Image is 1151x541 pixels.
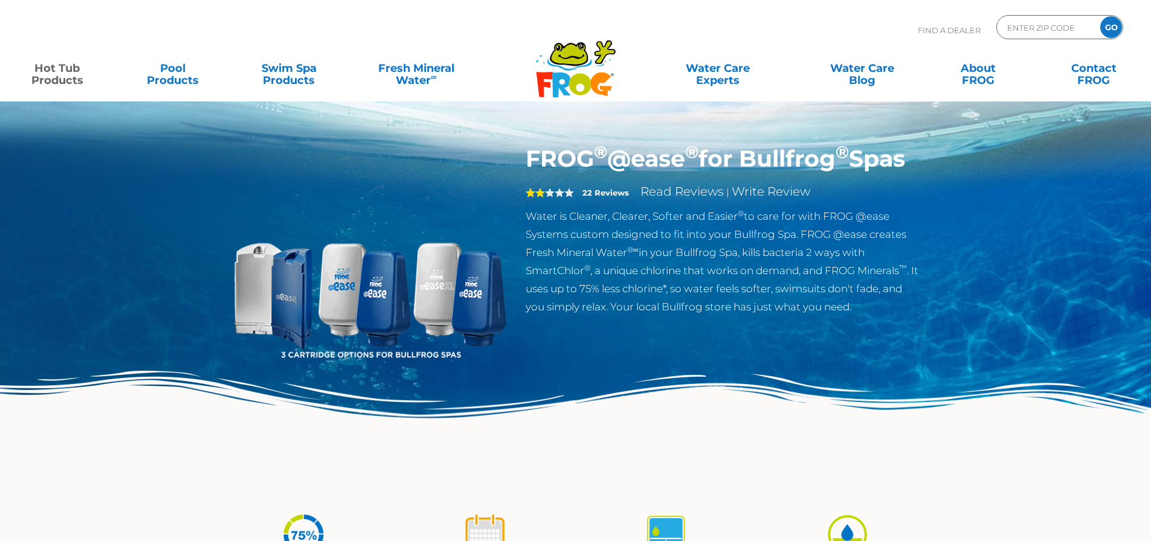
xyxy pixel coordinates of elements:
a: Water CareBlog [817,56,907,80]
strong: 22 Reviews [582,188,629,197]
img: Frog Products Logo [529,24,622,98]
a: PoolProducts [128,56,218,80]
a: Write Review [732,184,810,199]
sup: ® [594,141,607,162]
a: Read Reviews [640,184,724,199]
sup: ∞ [431,72,437,82]
a: Swim SpaProducts [244,56,334,80]
sup: ® [836,141,849,162]
a: Hot TubProducts [12,56,102,80]
sup: ® [685,141,698,162]
p: Find A Dealer [918,15,981,45]
sup: ®∞ [627,245,639,254]
img: bullfrog-product-hero.png [231,145,508,421]
a: Fresh MineralWater∞ [359,56,472,80]
p: Water is Cleaner, Clearer, Softer and Easier to care for with FROG @ease Systems custom designed ... [526,207,920,316]
a: Water CareExperts [645,56,791,80]
sup: ® [738,209,744,218]
h1: FROG @ease for Bullfrog Spas [526,145,920,173]
a: ContactFROG [1049,56,1139,80]
span: | [726,187,729,198]
a: AboutFROG [933,56,1023,80]
input: GO [1100,16,1122,38]
sup: ™ [899,263,907,272]
sup: ® [584,263,590,272]
span: 2 [526,188,545,197]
